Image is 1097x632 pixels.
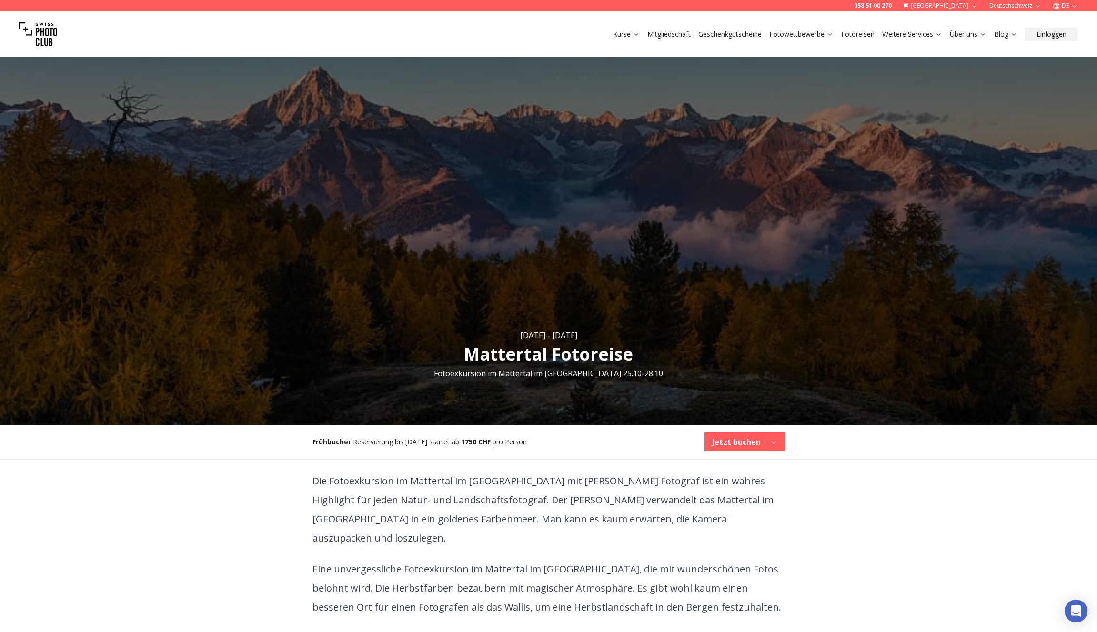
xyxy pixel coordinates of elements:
[312,437,351,446] b: Frühbucher
[878,28,946,41] button: Weitere Services
[712,436,761,448] b: Jetzt buchen
[19,15,57,53] img: Swiss photo club
[698,30,762,39] a: Geschenkgutscheine
[1065,600,1087,622] div: Open Intercom Messenger
[854,2,892,10] a: 058 51 00 270
[312,471,785,548] p: Die Fotoexkursion im Mattertal im [GEOGRAPHIC_DATA] mit [PERSON_NAME] Fotograf ist ein wahres Hig...
[837,28,878,41] button: Fotoreisen
[353,437,459,446] span: Reservierung bis [DATE] startet ab
[694,28,765,41] button: Geschenkgutscheine
[609,28,644,41] button: Kurse
[464,345,633,364] h1: Mattertal Fotoreise
[994,30,1017,39] a: Blog
[1025,28,1078,41] button: Einloggen
[493,437,527,446] span: pro Person
[704,432,785,451] button: Jetzt buchen
[990,28,1021,41] button: Blog
[644,28,694,41] button: Mitgliedschaft
[312,560,785,617] p: Eine unvergessliche Fotoexkursion im Mattertal im [GEOGRAPHIC_DATA], die mit wunderschönen Fotos ...
[520,330,577,341] div: [DATE] - [DATE]
[613,30,640,39] a: Kurse
[882,30,942,39] a: Weitere Services
[769,30,834,39] a: Fotowettbewerbe
[461,437,491,446] b: 1750 CHF
[765,28,837,41] button: Fotowettbewerbe
[950,30,986,39] a: Über uns
[841,30,875,39] a: Fotoreisen
[946,28,990,41] button: Über uns
[647,30,691,39] a: Mitgliedschaft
